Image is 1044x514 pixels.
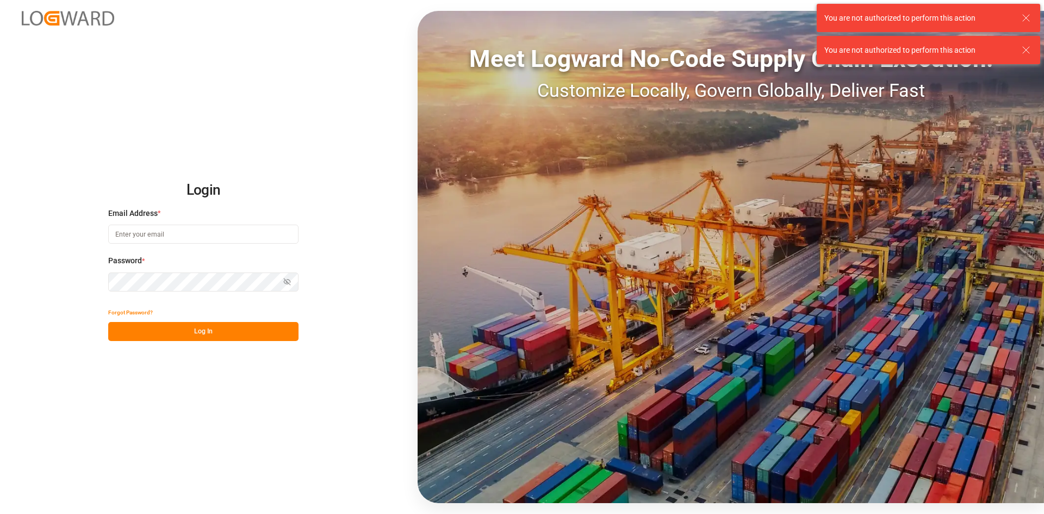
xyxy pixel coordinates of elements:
[108,322,299,341] button: Log In
[108,225,299,244] input: Enter your email
[108,303,153,322] button: Forgot Password?
[22,11,114,26] img: Logward_new_orange.png
[824,13,1011,24] div: You are not authorized to perform this action
[418,41,1044,77] div: Meet Logward No-Code Supply Chain Execution:
[108,255,142,267] span: Password
[824,45,1011,56] div: You are not authorized to perform this action
[418,77,1044,104] div: Customize Locally, Govern Globally, Deliver Fast
[108,208,158,219] span: Email Address
[108,173,299,208] h2: Login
